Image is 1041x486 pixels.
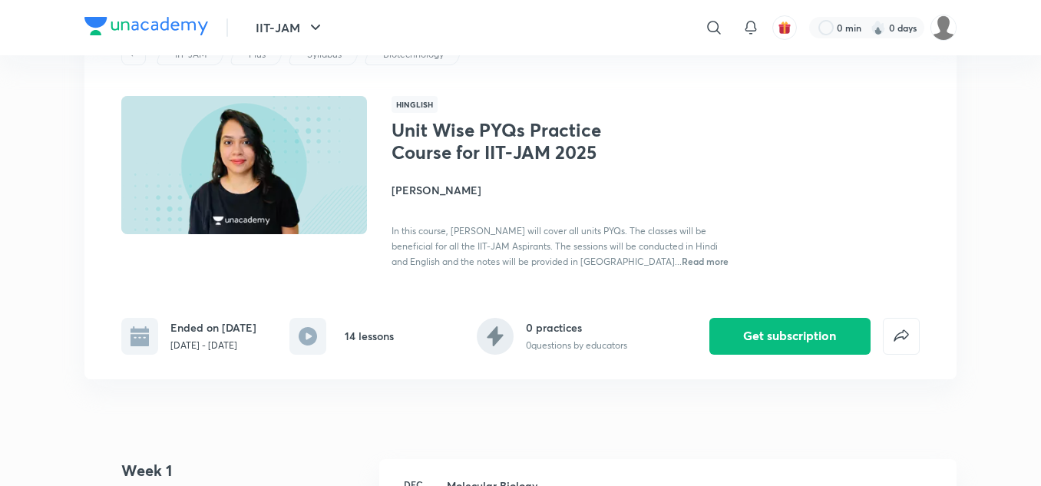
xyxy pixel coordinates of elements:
img: streak [871,20,886,35]
span: Hinglish [392,96,438,113]
h6: 0 practices [526,319,627,336]
button: IIT-JAM [246,12,334,43]
p: [DATE] - [DATE] [170,339,256,352]
h4: [PERSON_NAME] [392,182,735,198]
h6: Ended on [DATE] [170,319,256,336]
p: 0 questions by educators [526,339,627,352]
span: In this course, [PERSON_NAME] will cover all units PYQs. The classes will be beneficial for all t... [392,225,718,267]
img: avatar [778,21,791,35]
span: Read more [682,255,729,267]
img: Thumbnail [119,94,369,236]
h6: 14 lessons [345,328,394,344]
h4: Week 1 [121,459,367,482]
img: roshni [930,15,957,41]
button: avatar [772,15,797,40]
h1: Unit Wise PYQs Practice Course for IIT-JAM 2025 [392,119,643,164]
a: Company Logo [84,17,208,39]
img: Company Logo [84,17,208,35]
button: false [883,318,920,355]
button: Get subscription [709,318,871,355]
